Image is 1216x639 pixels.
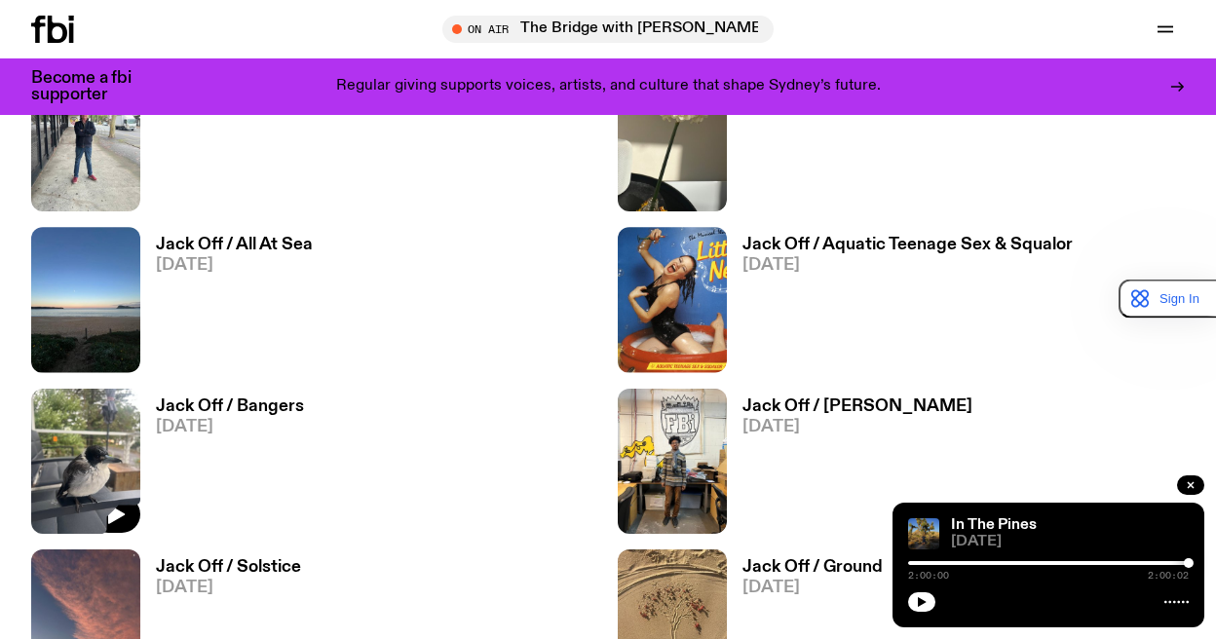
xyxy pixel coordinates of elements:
[156,237,313,253] h3: Jack Off / All At Sea
[442,16,774,43] button: On AirThe Bridge with [PERSON_NAME]
[156,580,301,596] span: [DATE]
[31,70,156,103] h3: Become a fbi supporter
[742,580,883,596] span: [DATE]
[908,518,939,549] img: Johanna stands in the middle distance amongst a desert scene with large cacti and trees. She is w...
[742,559,883,576] h3: Jack Off / Ground
[31,66,140,211] img: Charlie Owen standing in front of the fbi radio station
[727,76,869,211] a: Jack Off / Florid[DATE]
[618,227,727,372] img: Album cover of Little Nell sitting in a kiddie pool wearing a swimsuit
[951,535,1189,549] span: [DATE]
[156,419,304,435] span: [DATE]
[742,398,972,415] h3: Jack Off / [PERSON_NAME]
[742,419,972,435] span: [DATE]
[156,398,304,415] h3: Jack Off / Bangers
[727,237,1073,372] a: Jack Off / Aquatic Teenage Sex & Squalor[DATE]
[140,237,313,372] a: Jack Off / All At Sea[DATE]
[742,237,1073,253] h3: Jack Off / Aquatic Teenage Sex & Squalor
[1148,571,1189,581] span: 2:00:02
[140,76,497,211] a: [PERSON_NAME] Off / [PERSON_NAME][DATE]
[951,517,1037,533] a: In The Pines
[727,398,972,534] a: Jack Off / [PERSON_NAME][DATE]
[336,78,881,95] p: Regular giving supports voices, artists, and culture that shape Sydney’s future.
[156,559,301,576] h3: Jack Off / Solstice
[742,257,1073,274] span: [DATE]
[156,257,313,274] span: [DATE]
[908,571,949,581] span: 2:00:00
[140,398,304,534] a: Jack Off / Bangers[DATE]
